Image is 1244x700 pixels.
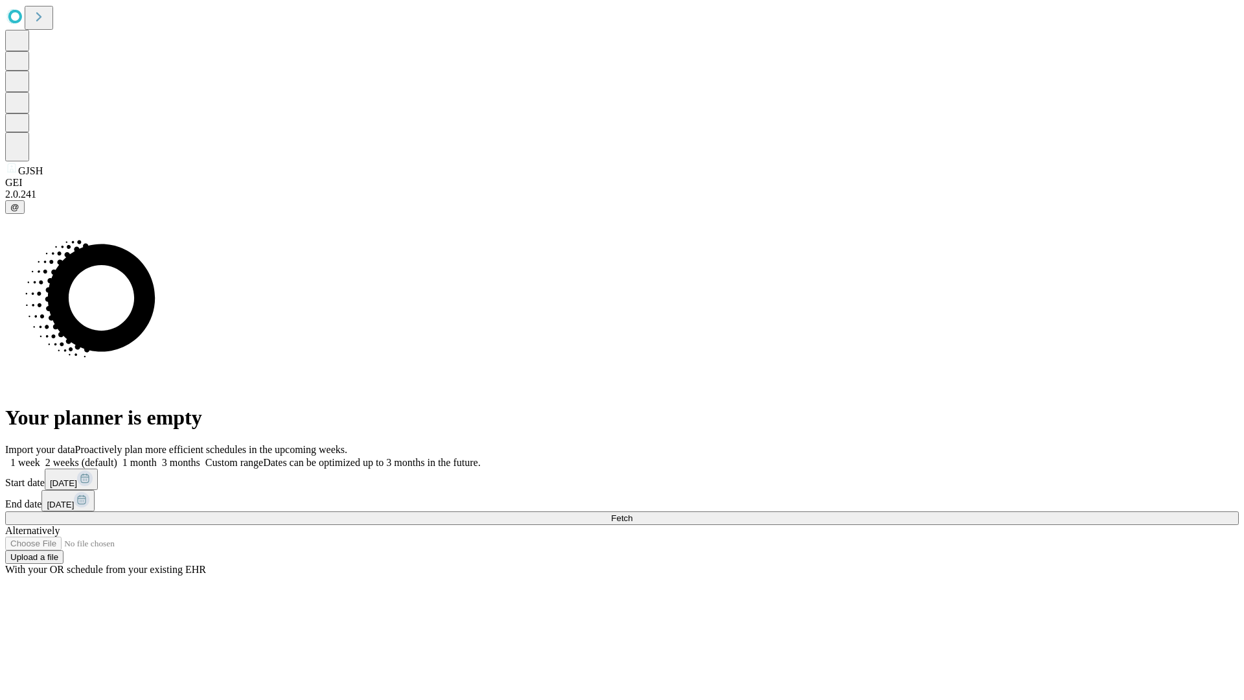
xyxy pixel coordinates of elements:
button: [DATE] [41,490,95,511]
div: 2.0.241 [5,189,1239,200]
div: Start date [5,469,1239,490]
span: 1 week [10,457,40,468]
span: With your OR schedule from your existing EHR [5,564,206,575]
button: [DATE] [45,469,98,490]
span: GJSH [18,165,43,176]
span: 2 weeks (default) [45,457,117,468]
button: Fetch [5,511,1239,525]
span: 3 months [162,457,200,468]
div: GEI [5,177,1239,189]
span: Alternatively [5,525,60,536]
span: Dates can be optimized up to 3 months in the future. [263,457,480,468]
span: Proactively plan more efficient schedules in the upcoming weeks. [75,444,347,455]
span: @ [10,202,19,212]
h1: Your planner is empty [5,406,1239,430]
div: End date [5,490,1239,511]
span: Fetch [611,513,632,523]
button: @ [5,200,25,214]
span: Custom range [205,457,263,468]
span: [DATE] [47,500,74,509]
span: Import your data [5,444,75,455]
button: Upload a file [5,550,63,564]
span: 1 month [122,457,157,468]
span: [DATE] [50,478,77,488]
